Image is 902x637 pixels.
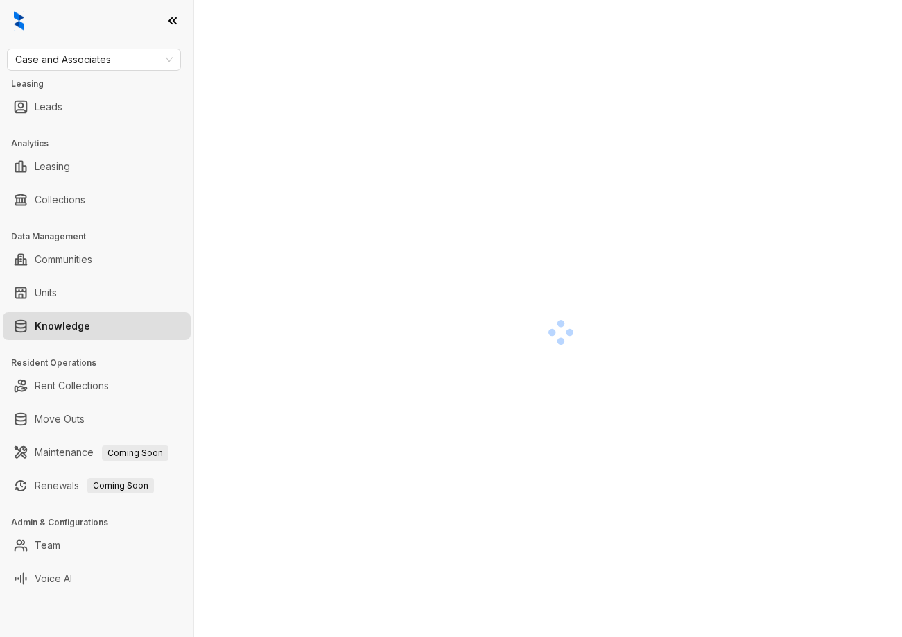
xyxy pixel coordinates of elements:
li: Team [3,532,191,559]
li: Leasing [3,153,191,180]
li: Communities [3,246,191,273]
a: RenewalsComing Soon [35,472,154,500]
a: Voice AI [35,565,72,593]
a: Communities [35,246,92,273]
a: Leasing [35,153,70,180]
li: Knowledge [3,312,191,340]
li: Leads [3,93,191,121]
h3: Analytics [11,137,193,150]
h3: Admin & Configurations [11,516,193,529]
span: Coming Soon [102,445,168,461]
h3: Data Management [11,230,193,243]
a: Move Outs [35,405,85,433]
li: Move Outs [3,405,191,433]
span: Coming Soon [87,478,154,493]
img: logo [14,11,24,31]
a: Knowledge [35,312,90,340]
li: Renewals [3,472,191,500]
li: Voice AI [3,565,191,593]
a: Collections [35,186,85,214]
h3: Leasing [11,78,193,90]
h3: Resident Operations [11,357,193,369]
li: Maintenance [3,439,191,466]
a: Leads [35,93,62,121]
span: Case and Associates [15,49,173,70]
a: Units [35,279,57,307]
li: Collections [3,186,191,214]
li: Rent Collections [3,372,191,400]
a: Team [35,532,60,559]
a: Rent Collections [35,372,109,400]
li: Units [3,279,191,307]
